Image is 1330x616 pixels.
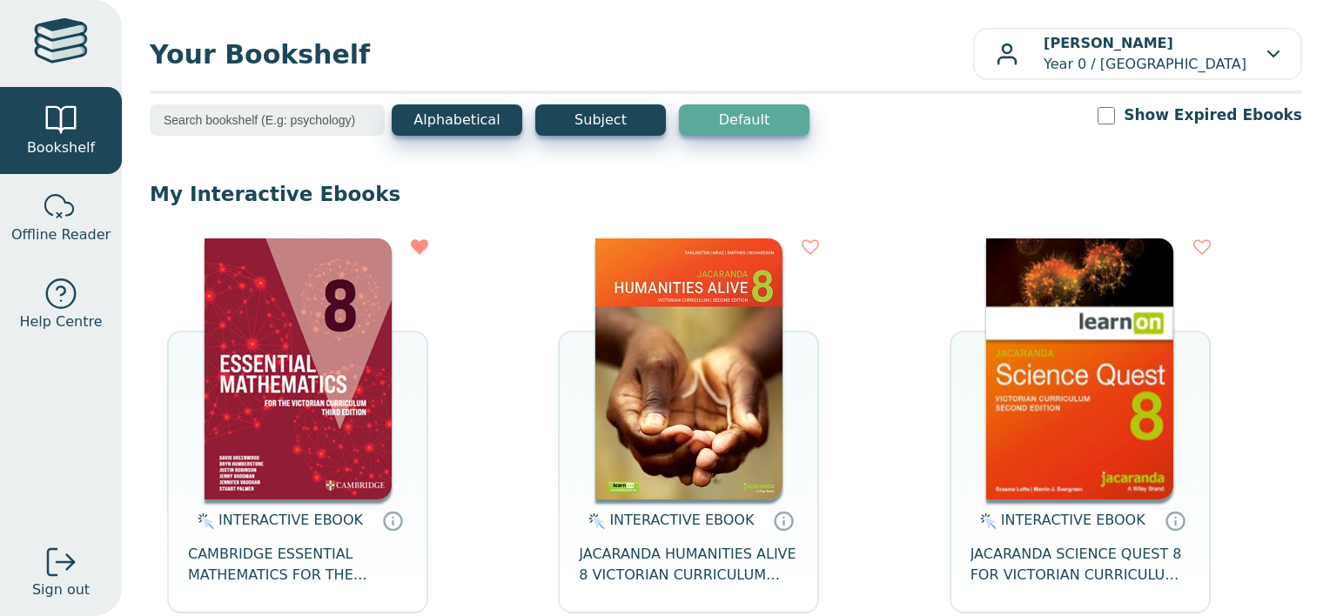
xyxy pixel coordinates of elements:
span: Sign out [32,579,90,600]
span: JACARANDA SCIENCE QUEST 8 FOR VICTORIAN CURRICULUM LEARNON 2E EBOOK [971,544,1190,586]
img: interactive.svg [975,511,997,532]
span: INTERACTIVE EBOOK [218,512,363,528]
a: Interactive eBooks are accessed online via the publisher’s portal. They contain interactive resou... [773,510,794,531]
img: interactive.svg [583,511,605,532]
span: Offline Reader [11,224,111,245]
a: Interactive eBooks are accessed online via the publisher’s portal. They contain interactive resou... [382,510,403,531]
label: Show Expired Ebooks [1124,104,1302,126]
img: bee2d5d4-7b91-e911-a97e-0272d098c78b.jpg [595,238,783,499]
span: INTERACTIVE EBOOK [609,512,754,528]
span: INTERACTIVE EBOOK [1001,512,1145,528]
input: Search bookshelf (E.g: psychology) [150,104,385,136]
button: Default [679,104,809,136]
p: My Interactive Ebooks [150,181,1302,207]
a: Interactive eBooks are accessed online via the publisher’s portal. They contain interactive resou... [1165,510,1186,531]
img: interactive.svg [192,511,214,532]
button: [PERSON_NAME]Year 0 / [GEOGRAPHIC_DATA] [973,28,1302,80]
img: fffb2005-5288-ea11-a992-0272d098c78b.png [986,238,1173,499]
span: Help Centre [19,311,102,332]
img: bedfc1f2-ad15-45fb-9889-51f3863b3b8f.png [205,238,392,499]
button: Subject [535,104,666,136]
p: Year 0 / [GEOGRAPHIC_DATA] [1044,33,1246,75]
span: CAMBRIDGE ESSENTIAL MATHEMATICS FOR THE VICTORIAN CURRICULUM YEAR 8 EBOOK 3E [188,544,407,586]
span: Your Bookshelf [150,35,973,74]
span: JACARANDA HUMANITIES ALIVE 8 VICTORIAN CURRICULUM LEARNON EBOOK 2E [579,544,798,586]
span: Bookshelf [27,137,95,158]
b: [PERSON_NAME] [1044,35,1173,51]
button: Alphabetical [392,104,522,136]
